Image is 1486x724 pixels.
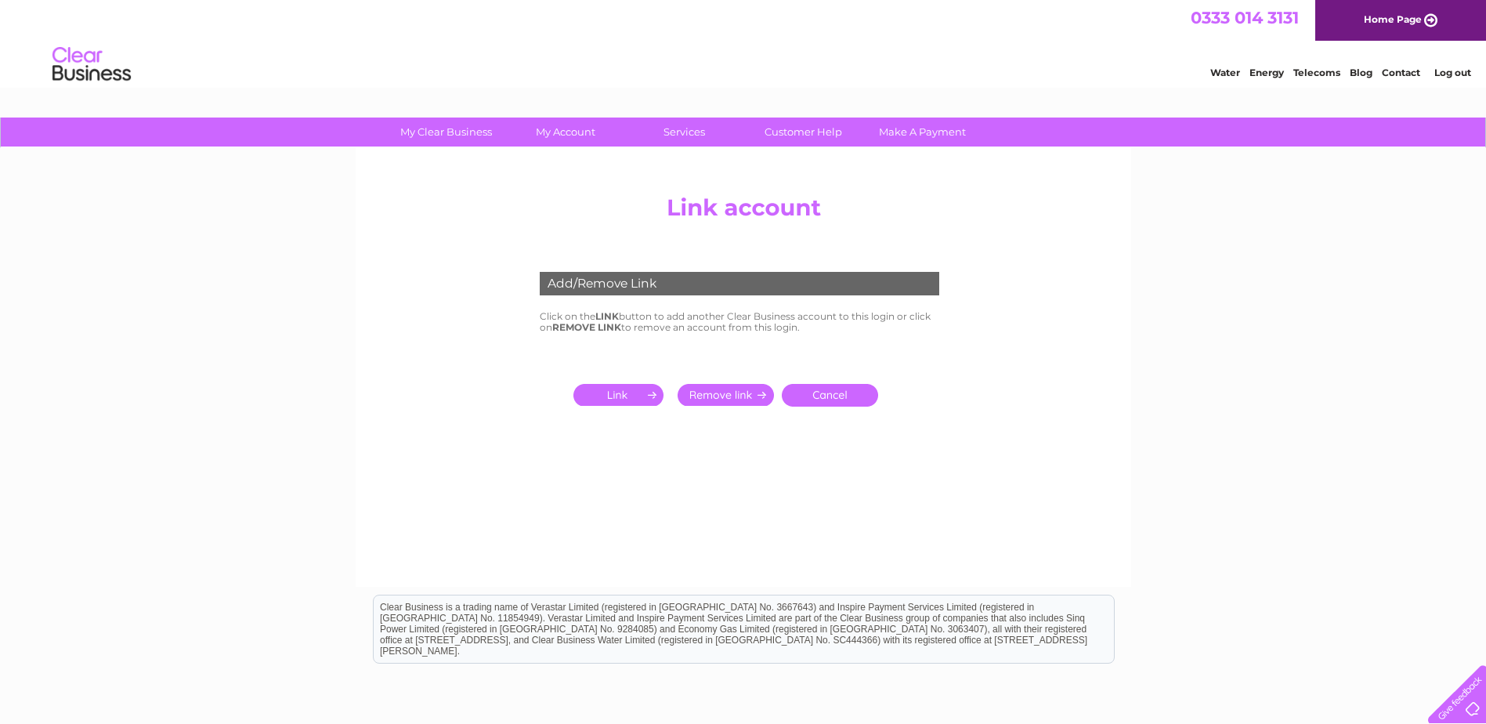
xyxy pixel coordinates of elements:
input: Submit [678,384,774,406]
b: REMOVE LINK [552,321,621,333]
a: Energy [1249,67,1284,78]
a: My Clear Business [381,118,511,147]
a: Cancel [782,384,878,407]
a: Contact [1382,67,1420,78]
input: Submit [573,384,670,406]
a: My Account [501,118,630,147]
a: Make A Payment [858,118,987,147]
a: 0333 014 3131 [1191,8,1299,27]
a: Water [1210,67,1240,78]
a: Log out [1434,67,1471,78]
a: Services [620,118,749,147]
a: Telecoms [1293,67,1340,78]
div: Add/Remove Link [540,272,939,295]
b: LINK [595,310,619,322]
a: Blog [1350,67,1372,78]
a: Customer Help [739,118,868,147]
td: Click on the button to add another Clear Business account to this login or click on to remove an ... [536,307,951,337]
div: Clear Business is a trading name of Verastar Limited (registered in [GEOGRAPHIC_DATA] No. 3667643... [374,9,1114,76]
img: logo.png [52,41,132,89]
